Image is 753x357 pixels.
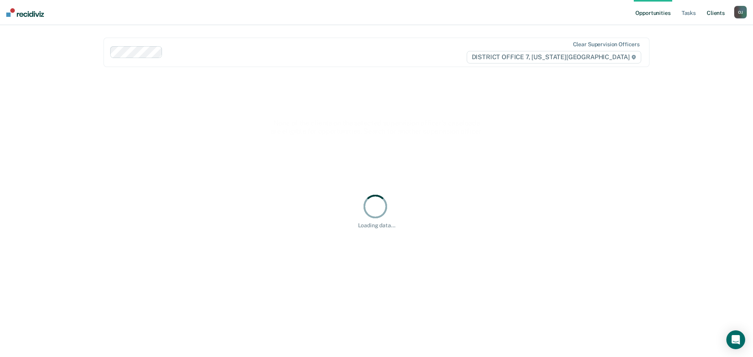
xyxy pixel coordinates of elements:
[573,41,640,48] div: Clear supervision officers
[726,330,745,349] div: Open Intercom Messenger
[358,222,395,229] div: Loading data...
[734,6,747,18] button: OJ
[6,8,44,17] img: Recidiviz
[734,6,747,18] div: O J
[467,51,641,63] span: DISTRICT OFFICE 7, [US_STATE][GEOGRAPHIC_DATA]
